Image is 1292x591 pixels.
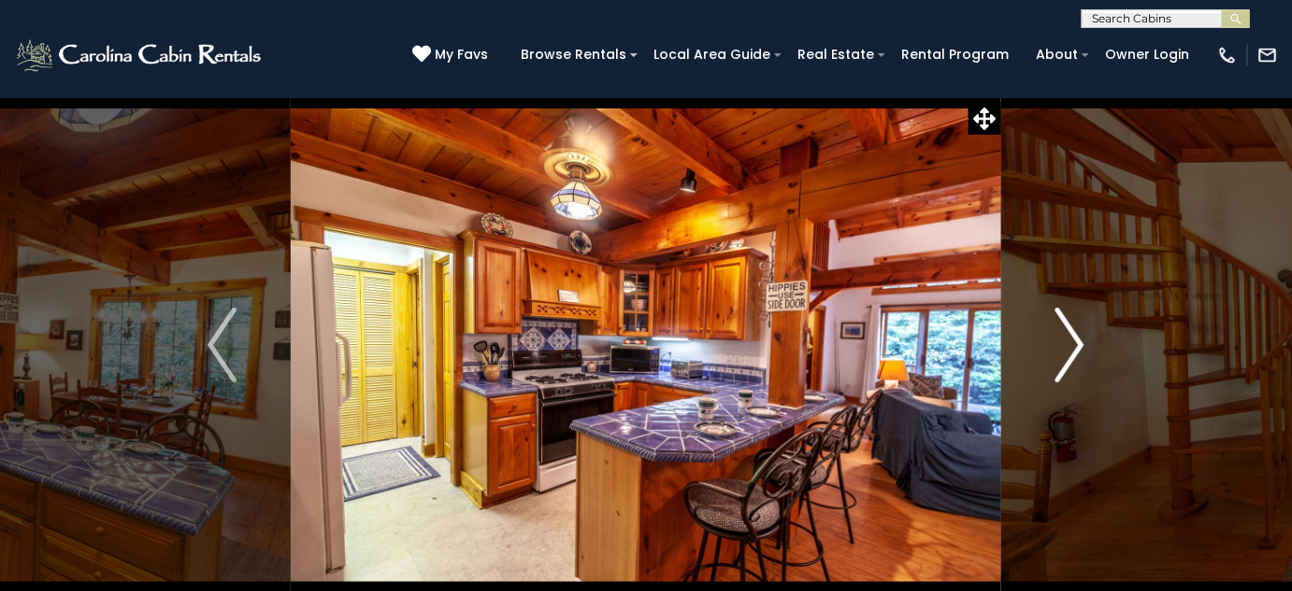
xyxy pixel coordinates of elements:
span: My Favs [435,45,488,65]
img: arrow [208,308,236,382]
img: phone-regular-white.png [1217,45,1238,65]
img: mail-regular-white.png [1257,45,1278,65]
img: arrow [1055,308,1084,382]
a: Rental Program [892,40,1018,69]
img: White-1-2.png [14,36,266,74]
a: Local Area Guide [644,40,780,69]
a: Owner Login [1096,40,1199,69]
a: Browse Rentals [511,40,636,69]
a: My Favs [412,45,493,65]
a: About [1026,40,1087,69]
a: Real Estate [788,40,883,69]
